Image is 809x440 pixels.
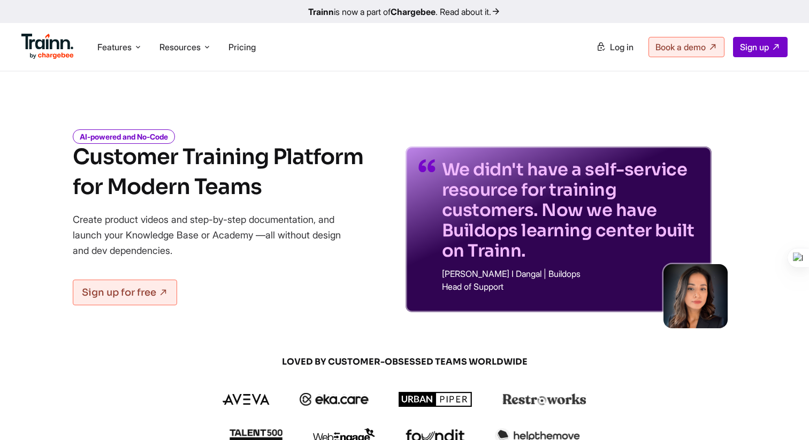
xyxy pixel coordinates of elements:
[223,394,270,405] img: aveva logo
[73,280,177,305] a: Sign up for free
[399,392,472,407] img: urbanpiper logo
[740,42,769,52] span: Sign up
[300,393,369,406] img: ekacare logo
[655,42,706,52] span: Book a demo
[308,6,334,17] b: Trainn
[97,41,132,53] span: Features
[73,212,356,258] p: Create product videos and step-by-step documentation, and launch your Knowledge Base or Academy —...
[228,42,256,52] a: Pricing
[21,34,74,59] img: Trainn Logo
[648,37,724,57] a: Book a demo
[663,264,728,328] img: sabina-buildops.d2e8138.png
[610,42,634,52] span: Log in
[418,159,436,172] img: quotes-purple.41a7099.svg
[73,129,175,144] i: AI-powered and No-Code
[391,6,436,17] b: Chargebee
[733,37,788,57] a: Sign up
[159,41,201,53] span: Resources
[442,269,699,278] p: [PERSON_NAME] I Dangal | Buildops
[442,159,699,261] p: We didn't have a self-service resource for training customers. Now we have Buildops learning cent...
[590,37,640,57] a: Log in
[502,393,586,405] img: restroworks logo
[442,282,699,291] p: Head of Support
[73,142,363,202] h1: Customer Training Platform for Modern Teams
[148,356,661,368] span: LOVED BY CUSTOMER-OBSESSED TEAMS WORLDWIDE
